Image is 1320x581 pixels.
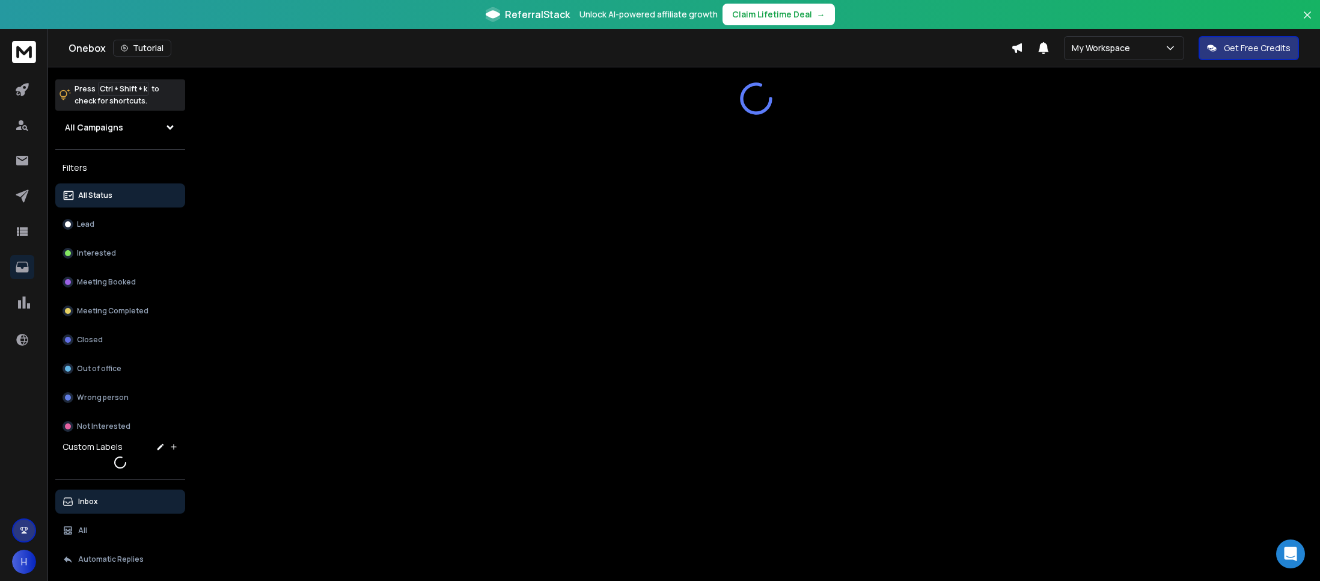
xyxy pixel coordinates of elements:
[505,7,570,22] span: ReferralStack
[55,547,185,571] button: Automatic Replies
[77,220,94,229] p: Lead
[55,115,185,140] button: All Campaigns
[98,82,149,96] span: Ctrl + Shift + k
[55,490,185,514] button: Inbox
[77,393,129,402] p: Wrong person
[78,191,112,200] p: All Status
[55,270,185,294] button: Meeting Booked
[55,518,185,543] button: All
[55,183,185,207] button: All Status
[78,497,98,506] p: Inbox
[55,386,185,410] button: Wrong person
[77,306,148,316] p: Meeting Completed
[55,328,185,352] button: Closed
[78,526,87,535] p: All
[69,40,1011,57] div: Onebox
[1276,539,1305,568] div: Open Intercom Messenger
[77,248,116,258] p: Interested
[12,550,36,574] button: H
[113,40,171,57] button: Tutorial
[1199,36,1299,60] button: Get Free Credits
[55,299,185,323] button: Meeting Completed
[579,8,718,20] p: Unlock AI-powered affiliate growth
[1072,42,1135,54] p: My Workspace
[65,121,123,134] h1: All Campaigns
[77,277,136,287] p: Meeting Booked
[55,212,185,236] button: Lead
[78,555,144,564] p: Automatic Replies
[817,8,825,20] span: →
[55,414,185,438] button: Not Interested
[55,241,185,265] button: Interested
[723,4,835,25] button: Claim Lifetime Deal→
[77,335,103,345] p: Closed
[55,357,185,381] button: Out of office
[77,422,130,431] p: Not Interested
[1224,42,1291,54] p: Get Free Credits
[1300,7,1315,36] button: Close banner
[75,83,159,107] p: Press to check for shortcuts.
[63,441,123,453] h3: Custom Labels
[77,364,121,373] p: Out of office
[55,159,185,176] h3: Filters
